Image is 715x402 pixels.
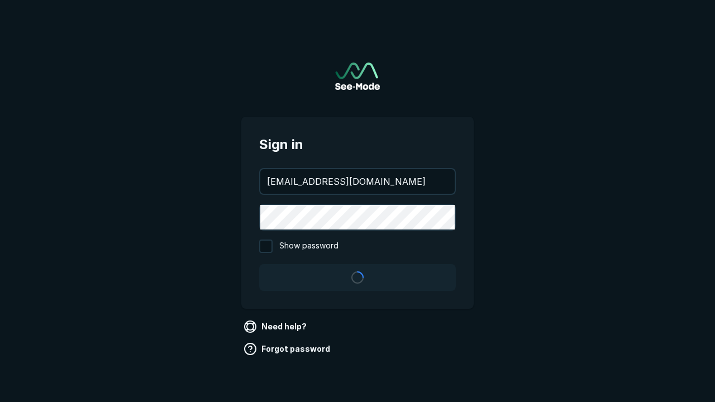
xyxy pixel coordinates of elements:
img: See-Mode Logo [335,63,380,90]
input: your@email.com [260,169,455,194]
a: Need help? [241,318,311,336]
a: Go to sign in [335,63,380,90]
a: Forgot password [241,340,335,358]
span: Sign in [259,135,456,155]
span: Show password [279,240,339,253]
